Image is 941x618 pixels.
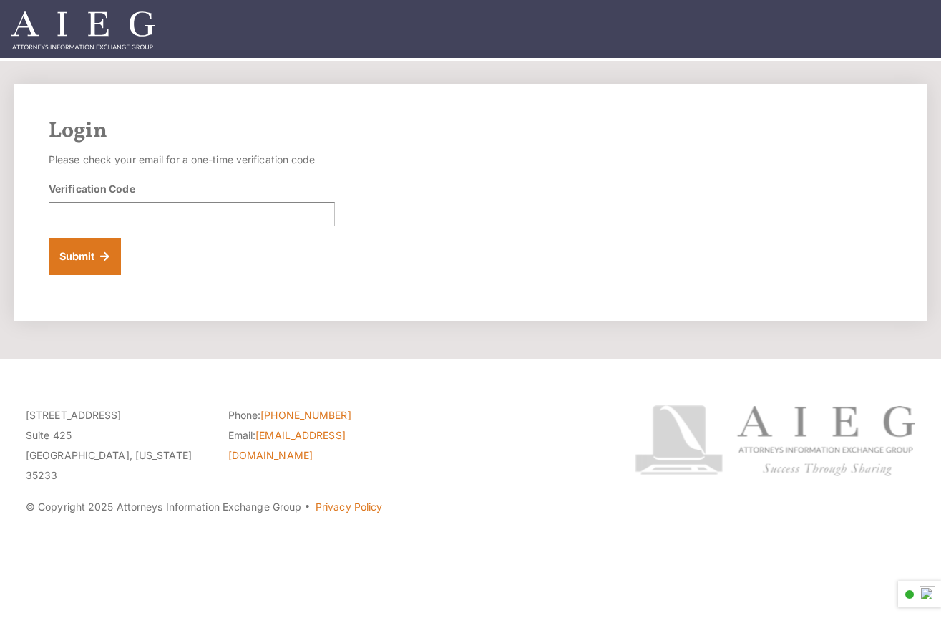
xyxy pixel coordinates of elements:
p: Please check your email for a one-time verification code [49,150,335,170]
a: [PHONE_NUMBER] [260,409,351,421]
p: [STREET_ADDRESS] Suite 425 [GEOGRAPHIC_DATA], [US_STATE] 35233 [26,405,207,486]
img: Attorneys Information Exchange Group [11,11,155,49]
li: Phone: [228,405,409,425]
img: Attorneys Information Exchange Group logo [635,405,915,476]
p: © Copyright 2025 Attorneys Information Exchange Group [26,497,611,517]
li: Email: [228,425,409,465]
span: · [304,506,311,513]
a: [EMAIL_ADDRESS][DOMAIN_NAME] [228,429,346,461]
button: Submit [49,238,121,275]
h2: Login [49,118,892,144]
a: Privacy Policy [316,501,382,513]
label: Verification Code [49,181,135,196]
